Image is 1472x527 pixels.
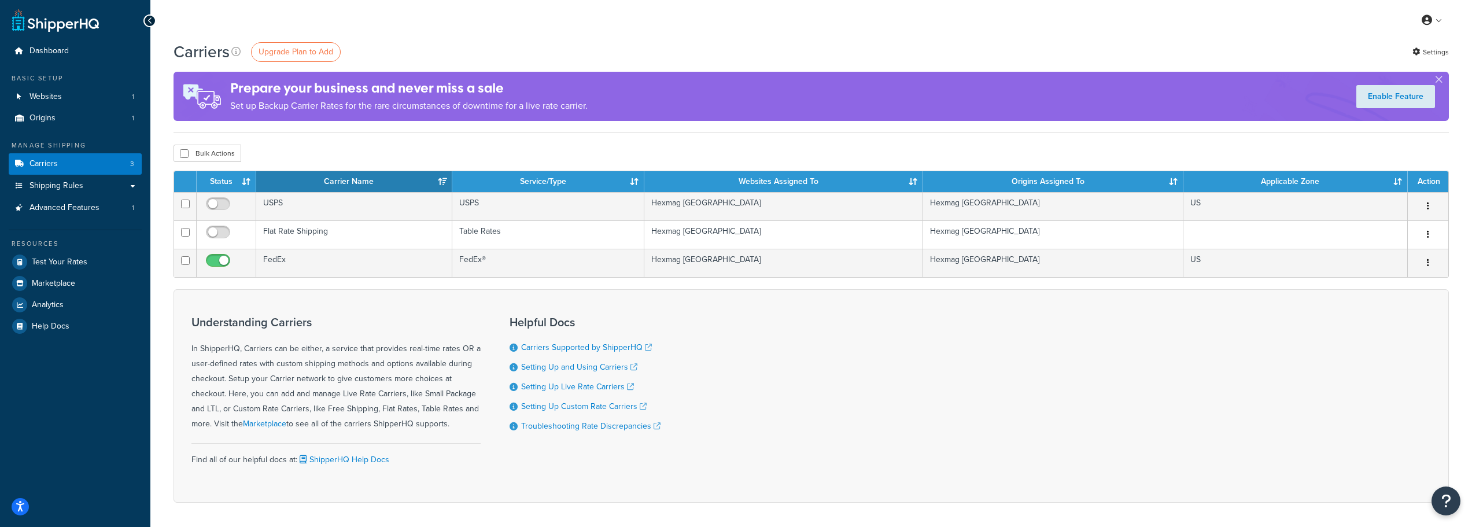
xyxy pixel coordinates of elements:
span: Carriers [29,159,58,169]
td: Hexmag [GEOGRAPHIC_DATA] [644,192,923,220]
td: Hexmag [GEOGRAPHIC_DATA] [644,220,923,249]
th: Action [1408,171,1448,192]
td: Hexmag [GEOGRAPHIC_DATA] [923,192,1183,220]
span: Origins [29,113,56,123]
td: Hexmag [GEOGRAPHIC_DATA] [923,220,1183,249]
div: Resources [9,239,142,249]
span: 1 [132,92,134,102]
span: Analytics [32,300,64,310]
a: Dashboard [9,40,142,62]
p: Set up Backup Carrier Rates for the rare circumstances of downtime for a live rate carrier. [230,98,588,114]
a: ShipperHQ Home [12,9,99,32]
a: Carriers Supported by ShipperHQ [521,341,652,353]
a: Marketplace [243,418,286,430]
th: Applicable Zone: activate to sort column ascending [1183,171,1408,192]
div: Manage Shipping [9,141,142,150]
td: Hexmag [GEOGRAPHIC_DATA] [644,249,923,277]
a: Carriers 3 [9,153,142,175]
h3: Helpful Docs [510,316,661,329]
span: Websites [29,92,62,102]
a: Analytics [9,294,142,315]
td: Table Rates [452,220,644,249]
span: Marketplace [32,279,75,289]
td: US [1183,249,1408,277]
button: Open Resource Center [1432,487,1460,515]
div: In ShipperHQ, Carriers can be either, a service that provides real-time rates OR a user-defined r... [191,316,481,432]
a: Setting Up and Using Carriers [521,361,637,373]
a: Marketplace [9,273,142,294]
h4: Prepare your business and never miss a sale [230,79,588,98]
a: Test Your Rates [9,252,142,272]
button: Bulk Actions [174,145,241,162]
li: Websites [9,86,142,108]
span: 1 [132,203,134,213]
a: Help Docs [9,316,142,337]
span: 3 [130,159,134,169]
span: 1 [132,113,134,123]
td: US [1183,192,1408,220]
div: Basic Setup [9,73,142,83]
th: Status: activate to sort column ascending [197,171,256,192]
td: USPS [452,192,644,220]
li: Carriers [9,153,142,175]
th: Origins Assigned To: activate to sort column ascending [923,171,1183,192]
a: Shipping Rules [9,175,142,197]
a: Websites 1 [9,86,142,108]
h3: Understanding Carriers [191,316,481,329]
span: Shipping Rules [29,181,83,191]
a: ShipperHQ Help Docs [297,454,389,466]
h1: Carriers [174,40,230,63]
div: Find all of our helpful docs at: [191,443,481,467]
td: FedEx [256,249,452,277]
th: Carrier Name: activate to sort column ascending [256,171,452,192]
li: Advanced Features [9,197,142,219]
span: Dashboard [29,46,69,56]
img: ad-rules-rateshop-fe6ec290ccb7230408bd80ed9643f0289d75e0ffd9eb532fc0e269fcd187b520.png [174,72,230,121]
a: Upgrade Plan to Add [251,42,341,62]
td: USPS [256,192,452,220]
a: Enable Feature [1356,85,1435,108]
td: Flat Rate Shipping [256,220,452,249]
th: Websites Assigned To: activate to sort column ascending [644,171,923,192]
span: Help Docs [32,322,69,331]
td: Hexmag [GEOGRAPHIC_DATA] [923,249,1183,277]
a: Setting Up Live Rate Carriers [521,381,634,393]
a: Origins 1 [9,108,142,129]
a: Troubleshooting Rate Discrepancies [521,420,661,432]
td: FedEx® [452,249,644,277]
a: Setting Up Custom Rate Carriers [521,400,647,412]
span: Advanced Features [29,203,99,213]
span: Upgrade Plan to Add [259,46,333,58]
th: Service/Type: activate to sort column ascending [452,171,644,192]
span: Test Your Rates [32,257,87,267]
a: Advanced Features 1 [9,197,142,219]
a: Settings [1412,44,1449,60]
li: Origins [9,108,142,129]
